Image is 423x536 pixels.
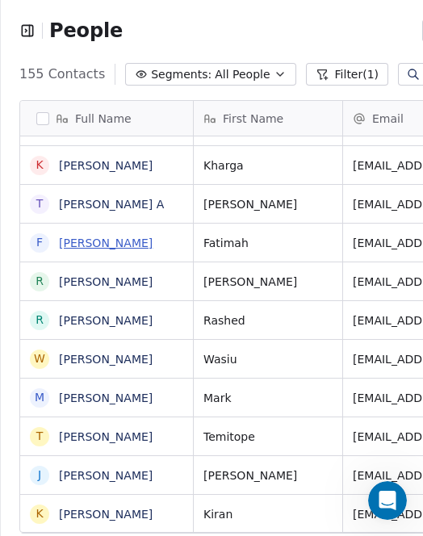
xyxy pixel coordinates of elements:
[49,19,123,43] span: People
[38,65,252,95] li: Go to your in Swipe One.
[36,428,44,445] div: T
[283,6,312,36] div: Close
[38,133,252,163] li: Save changes and reattempt sending your campaign.
[194,101,342,136] div: First Name
[36,312,44,329] div: R
[203,196,333,212] span: [PERSON_NAME]
[203,467,333,484] span: [PERSON_NAME]
[59,159,153,172] a: [PERSON_NAME]
[59,237,153,249] a: [PERSON_NAME]
[36,273,44,290] div: R
[203,157,333,174] span: Kharga
[59,469,153,482] a: [PERSON_NAME]
[203,429,333,445] span: Temitope
[38,99,252,129] li: Update the with your organization’s full postal address.
[25,412,38,425] button: Emoji picker
[38,467,41,484] div: J
[151,66,211,83] span: Segments:
[59,430,153,443] a: [PERSON_NAME]
[34,350,45,367] div: W
[77,412,90,425] button: Upload attachment
[26,50,163,63] b: What you need to do:
[215,66,270,83] span: All People
[101,100,185,113] b: Address field
[203,351,333,367] span: Wasiu
[78,15,98,27] h1: Fin
[14,379,309,406] textarea: Message…
[203,390,333,406] span: Mark
[20,101,193,136] div: Full Name
[35,389,44,406] div: M
[59,508,153,521] a: [PERSON_NAME]
[59,198,164,211] a: [PERSON_NAME] A
[26,295,252,343] div: Please update this as soon as possible to ensure smooth campaign delivery and compliance.
[203,274,333,290] span: [PERSON_NAME]
[36,195,44,212] div: T
[306,63,389,86] button: Filter(1)
[103,412,115,425] button: Start recording
[51,412,64,425] button: Gif picker
[223,111,283,127] span: First Name
[19,65,105,84] span: 155 Contacts
[26,351,252,383] div: If you need assistance, feel free to reach out to [GEOGRAPHIC_DATA].
[59,314,153,327] a: [PERSON_NAME]
[203,235,333,251] span: Fatimah
[36,157,43,174] div: K
[36,234,43,251] div: F
[59,353,153,366] a: [PERSON_NAME]
[59,275,153,288] a: [PERSON_NAME]
[203,312,333,329] span: Rashed
[59,392,153,404] a: [PERSON_NAME]
[253,6,283,37] button: Home
[10,6,41,37] button: go back
[46,9,72,35] img: Profile image for Fin
[372,111,404,127] span: Email
[277,406,303,432] button: Send a message…
[36,505,43,522] div: K
[98,66,224,79] b: Workspace Settings
[75,111,132,127] span: Full Name
[20,136,194,534] div: grid
[368,481,407,520] iframe: Intercom live chat
[203,506,333,522] span: Kiran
